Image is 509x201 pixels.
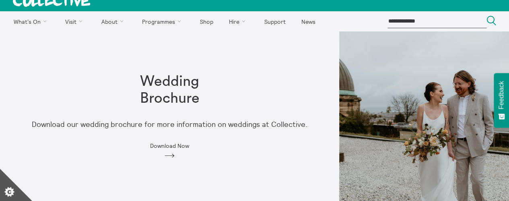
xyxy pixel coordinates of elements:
span: Feedback [498,81,505,109]
a: What's On [6,11,57,31]
a: Support [257,11,293,31]
h1: Wedding Brochure [118,73,221,107]
p: Download our wedding brochure for more information on weddings at Collective. [32,120,307,129]
a: Visit [58,11,93,31]
a: News [294,11,322,31]
a: Hire [222,11,256,31]
a: Programmes [135,11,192,31]
a: About [94,11,134,31]
a: Shop [193,11,220,31]
button: Feedback - Show survey [494,73,509,128]
span: Download Now [150,143,189,149]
